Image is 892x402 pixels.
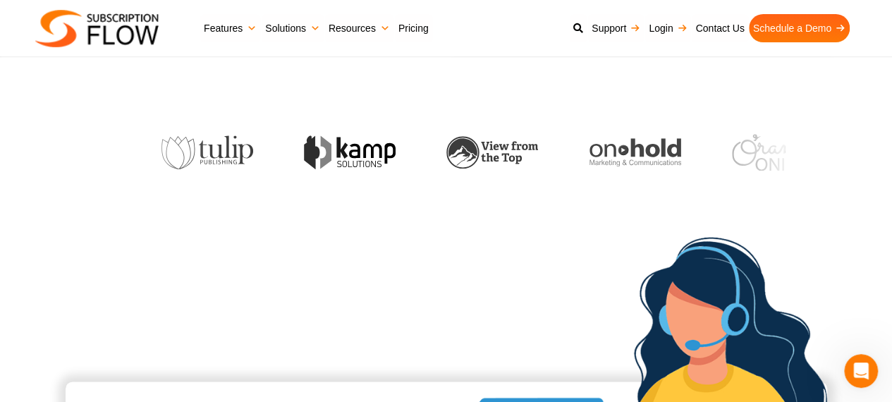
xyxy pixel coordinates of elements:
iframe: Intercom live chat [844,354,878,388]
a: Resources [324,14,394,42]
a: Support [587,14,644,42]
img: Subscriptionflow [35,10,159,47]
a: Contact Us [691,14,748,42]
a: Schedule a Demo [749,14,850,42]
a: Features [200,14,261,42]
a: Pricing [394,14,433,42]
img: view-from-the-top [442,136,534,169]
a: Solutions [261,14,324,42]
a: Login [644,14,691,42]
img: tulip-publishing [157,135,248,169]
img: onhold-marketing [585,138,676,166]
img: kamp-solution [299,135,391,169]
